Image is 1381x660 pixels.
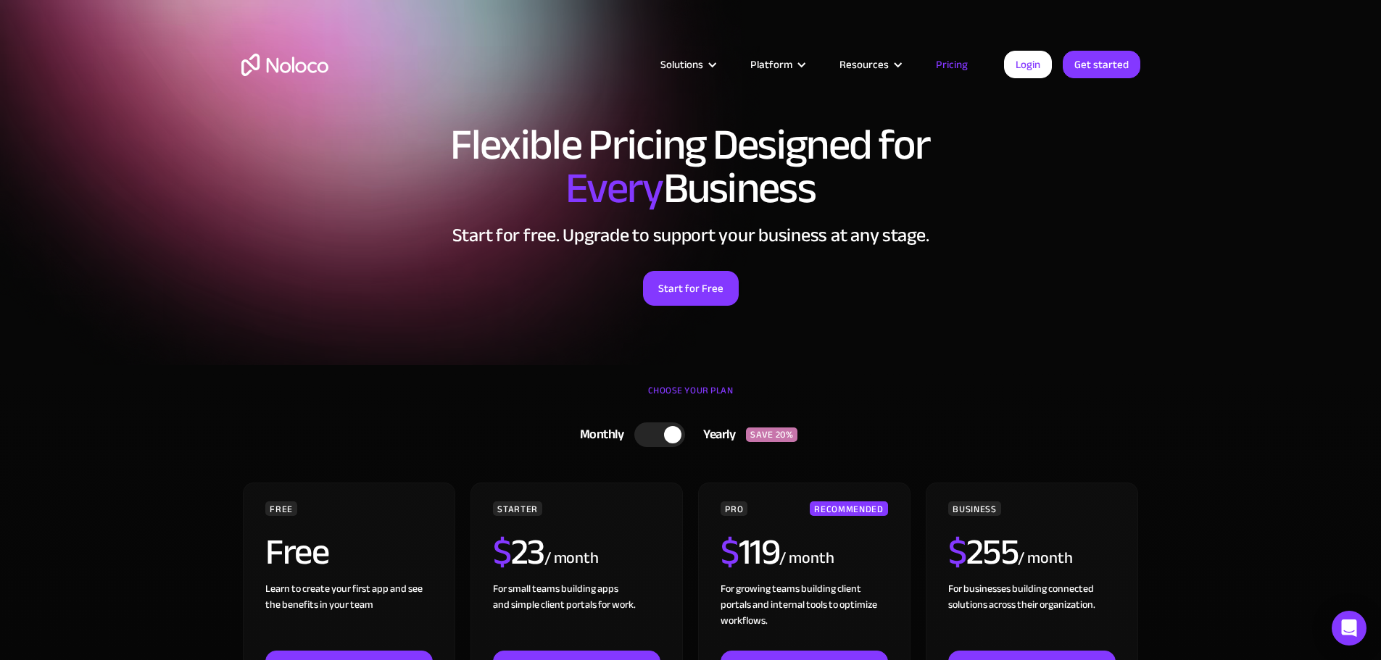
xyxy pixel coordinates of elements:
[1332,611,1367,646] div: Open Intercom Messenger
[721,581,887,651] div: For growing teams building client portals and internal tools to optimize workflows.
[746,427,797,442] div: SAVE 20%
[562,424,635,446] div: Monthly
[241,225,1140,246] h2: Start for free. Upgrade to support your business at any stage.
[810,501,887,516] div: RECOMMENDED
[1063,51,1140,78] a: Get started
[544,547,599,570] div: / month
[493,534,544,570] h2: 23
[493,501,542,516] div: STARTER
[241,123,1140,210] h1: Flexible Pricing Designed for Business
[643,271,739,306] a: Start for Free
[265,534,328,570] h2: Free
[721,518,739,586] span: $
[750,55,792,74] div: Platform
[493,518,511,586] span: $
[642,55,732,74] div: Solutions
[732,55,821,74] div: Platform
[1018,547,1072,570] div: / month
[948,581,1115,651] div: For businesses building connected solutions across their organization. ‍
[660,55,703,74] div: Solutions
[241,380,1140,416] div: CHOOSE YOUR PLAN
[565,148,663,229] span: Every
[721,534,779,570] h2: 119
[721,501,747,516] div: PRO
[265,581,432,651] div: Learn to create your first app and see the benefits in your team ‍
[821,55,918,74] div: Resources
[918,55,986,74] a: Pricing
[839,55,889,74] div: Resources
[948,501,1000,516] div: BUSINESS
[779,547,834,570] div: / month
[948,534,1018,570] h2: 255
[685,424,746,446] div: Yearly
[265,501,297,516] div: FREE
[948,518,966,586] span: $
[493,581,660,651] div: For small teams building apps and simple client portals for work. ‍
[241,54,328,76] a: home
[1004,51,1052,78] a: Login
